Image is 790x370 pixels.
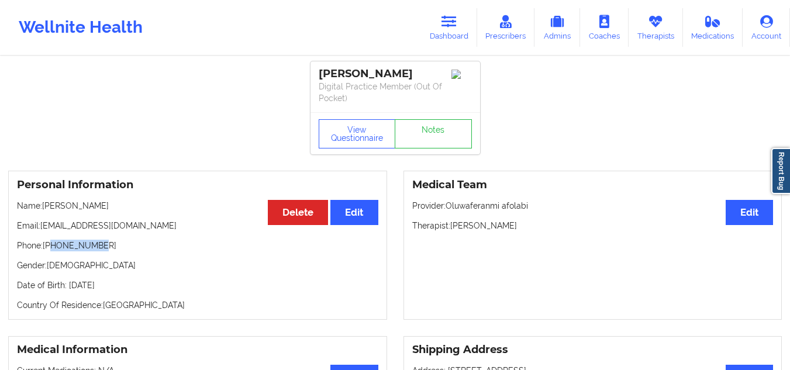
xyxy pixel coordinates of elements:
[319,119,396,148] button: View Questionnaire
[268,200,328,225] button: Delete
[17,260,378,271] p: Gender: [DEMOGRAPHIC_DATA]
[17,240,378,251] p: Phone: [PHONE_NUMBER]
[726,200,773,225] button: Edit
[330,200,378,225] button: Edit
[17,220,378,231] p: Email: [EMAIL_ADDRESS][DOMAIN_NAME]
[17,200,378,212] p: Name: [PERSON_NAME]
[683,8,743,47] a: Medications
[319,67,472,81] div: [PERSON_NAME]
[17,178,378,192] h3: Personal Information
[629,8,683,47] a: Therapists
[451,70,472,79] img: Image%2Fplaceholer-image.png
[580,8,629,47] a: Coaches
[771,148,790,194] a: Report Bug
[319,81,472,104] p: Digital Practice Member (Out Of Pocket)
[395,119,472,148] a: Notes
[17,343,378,357] h3: Medical Information
[412,220,774,231] p: Therapist: [PERSON_NAME]
[534,8,580,47] a: Admins
[412,178,774,192] h3: Medical Team
[412,343,774,357] h3: Shipping Address
[17,279,378,291] p: Date of Birth: [DATE]
[17,299,378,311] p: Country Of Residence: [GEOGRAPHIC_DATA]
[412,200,774,212] p: Provider: Oluwaferanmi afolabi
[477,8,535,47] a: Prescribers
[421,8,477,47] a: Dashboard
[743,8,790,47] a: Account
